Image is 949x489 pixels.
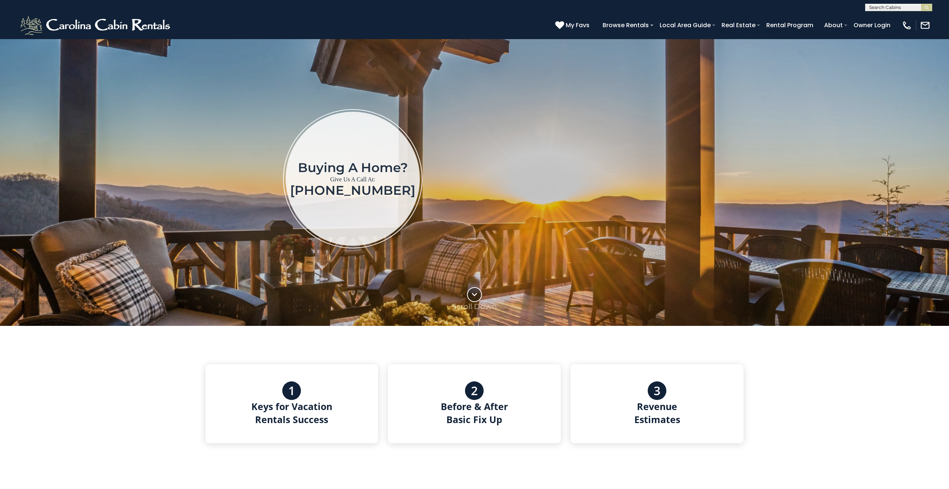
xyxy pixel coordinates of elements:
[850,19,894,32] a: Owner Login
[656,19,714,32] a: Local Area Guide
[290,161,415,174] h1: Buying a home?
[288,384,295,397] h3: 1
[902,20,912,31] img: phone-regular-white.png
[452,302,497,311] p: Scroll Down
[19,14,173,36] img: White-1-2.png
[251,400,332,426] h4: Keys for Vacation Rentals Success
[820,19,846,32] a: About
[920,20,930,31] img: mail-regular-white.png
[471,384,478,397] h3: 2
[718,19,759,32] a: Real Estate
[654,384,660,397] h3: 3
[441,400,508,426] h4: Before & After Basic Fix Up
[543,78,786,279] iframe: New Contact Form
[555,20,591,30] a: My Favs
[290,174,415,185] p: Give Us A Call At:
[290,182,415,198] a: [PHONE_NUMBER]
[634,400,680,426] h4: Revenue Estimates
[599,19,653,32] a: Browse Rentals
[763,19,817,32] a: Rental Program
[566,20,590,30] span: My Favs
